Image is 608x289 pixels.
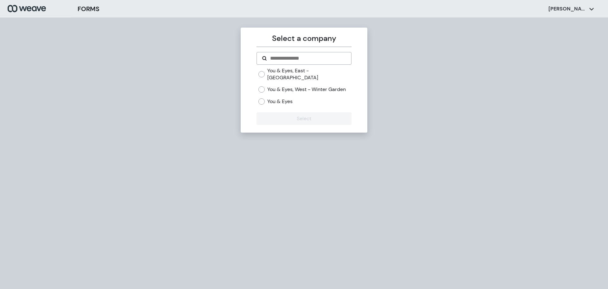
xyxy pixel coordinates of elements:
p: Select a company [256,33,351,44]
p: [PERSON_NAME] [548,5,586,12]
label: You & Eyes, West - Winter Garden [267,86,346,93]
label: You & Eyes, East - [GEOGRAPHIC_DATA] [267,67,351,81]
h3: FORMS [78,4,99,14]
button: Select [256,112,351,125]
label: You & Eyes [267,98,293,105]
input: Search [269,55,346,62]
